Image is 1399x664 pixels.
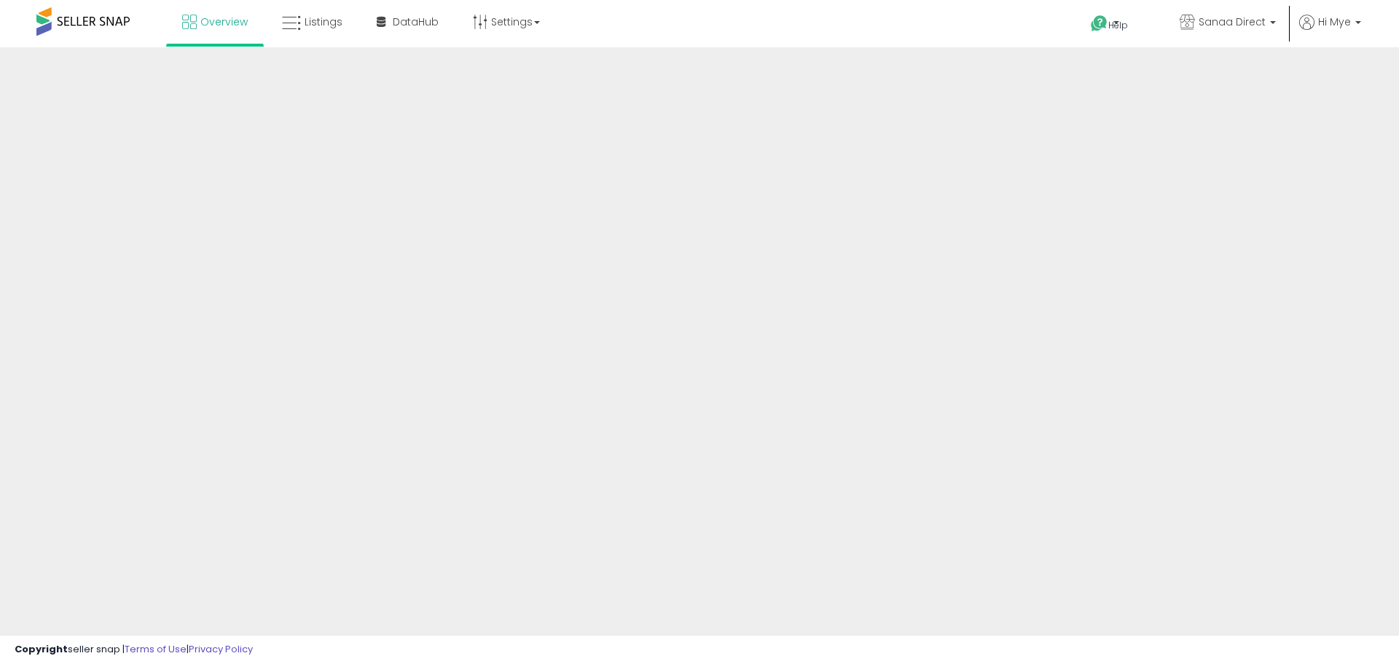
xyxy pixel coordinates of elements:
span: Listings [305,15,342,29]
span: DataHub [393,15,439,29]
span: Help [1108,19,1128,31]
a: Hi Mye [1299,15,1361,47]
span: Sanaa Direct [1199,15,1266,29]
i: Get Help [1090,15,1108,33]
strong: Copyright [15,642,68,656]
a: Help [1079,4,1156,47]
div: seller snap | | [15,643,253,657]
a: Privacy Policy [189,642,253,656]
a: Terms of Use [125,642,187,656]
span: Hi Mye [1318,15,1351,29]
span: Overview [200,15,248,29]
